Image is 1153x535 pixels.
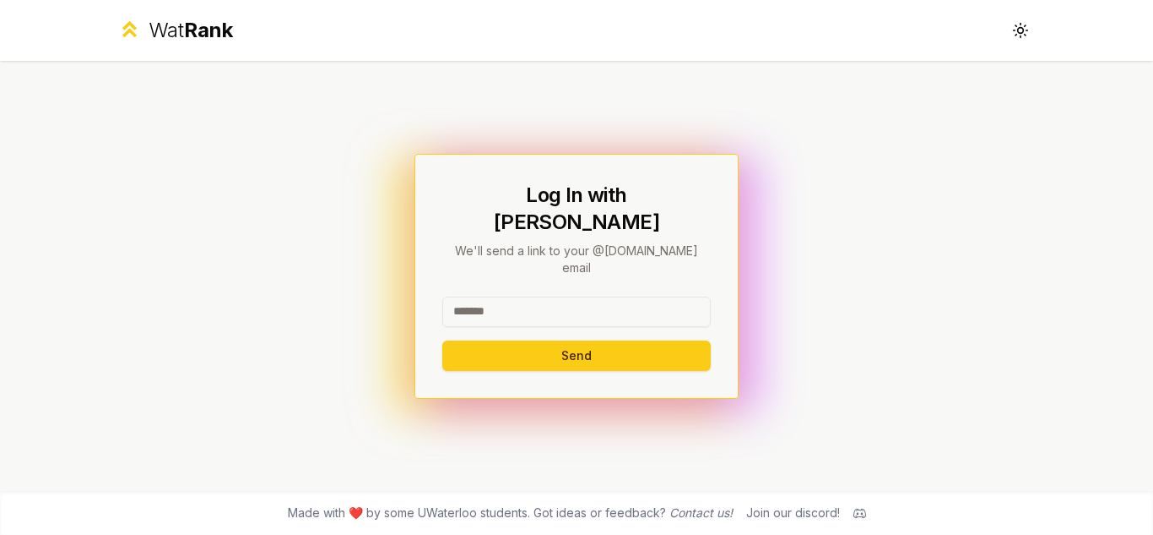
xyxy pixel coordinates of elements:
span: Made with ❤️ by some UWaterloo students. Got ideas or feedback? [288,505,733,521]
h1: Log In with [PERSON_NAME] [442,182,711,236]
button: Send [442,341,711,371]
a: Contact us! [669,505,733,520]
a: WatRank [117,17,233,44]
div: Join our discord! [746,505,840,521]
div: Wat [149,17,233,44]
span: Rank [184,18,233,42]
p: We'll send a link to your @[DOMAIN_NAME] email [442,243,711,276]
